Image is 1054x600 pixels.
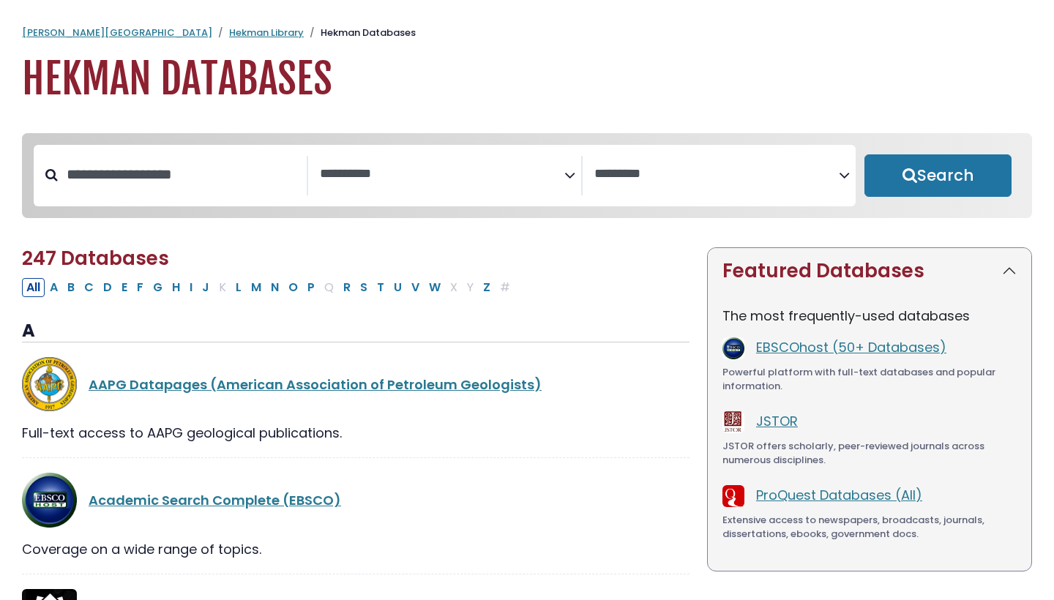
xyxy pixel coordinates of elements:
span: 247 Databases [22,245,169,271]
button: Filter Results F [132,278,148,297]
button: Filter Results I [185,278,197,297]
textarea: Search [320,167,564,182]
div: Coverage on a wide range of topics. [22,539,689,559]
button: Filter Results C [80,278,98,297]
button: Submit for Search Results [864,154,1012,197]
a: AAPG Datapages (American Association of Petroleum Geologists) [89,375,542,394]
nav: Search filters [22,133,1032,218]
a: Academic Search Complete (EBSCO) [89,491,341,509]
button: Filter Results D [99,278,116,297]
p: The most frequently-used databases [722,306,1017,326]
button: All [22,278,45,297]
button: Filter Results W [425,278,445,297]
button: Filter Results G [149,278,167,297]
button: Filter Results E [117,278,132,297]
a: EBSCOhost (50+ Databases) [756,338,946,356]
button: Filter Results S [356,278,372,297]
div: Alpha-list to filter by first letter of database name [22,277,516,296]
button: Filter Results N [266,278,283,297]
input: Search database by title or keyword [58,162,307,187]
a: [PERSON_NAME][GEOGRAPHIC_DATA] [22,26,212,40]
button: Filter Results M [247,278,266,297]
div: Powerful platform with full-text databases and popular information. [722,365,1017,394]
h3: A [22,320,689,342]
button: Filter Results H [168,278,184,297]
button: Filter Results T [373,278,389,297]
button: Filter Results A [45,278,62,297]
button: Filter Results O [284,278,302,297]
a: ProQuest Databases (All) [756,486,922,504]
textarea: Search [594,167,839,182]
button: Featured Databases [708,248,1031,294]
button: Filter Results J [198,278,214,297]
button: Filter Results U [389,278,406,297]
div: Extensive access to newspapers, broadcasts, journals, dissertations, ebooks, government docs. [722,513,1017,541]
button: Filter Results R [339,278,355,297]
nav: breadcrumb [22,26,1032,40]
li: Hekman Databases [304,26,416,40]
button: Filter Results B [63,278,79,297]
div: JSTOR offers scholarly, peer-reviewed journals across numerous disciplines. [722,439,1017,468]
button: Filter Results Z [479,278,495,297]
h1: Hekman Databases [22,55,1032,104]
a: Hekman Library [229,26,304,40]
button: Filter Results L [231,278,246,297]
button: Filter Results P [303,278,319,297]
button: Filter Results V [407,278,424,297]
a: JSTOR [756,412,798,430]
div: Full-text access to AAPG geological publications. [22,423,689,443]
